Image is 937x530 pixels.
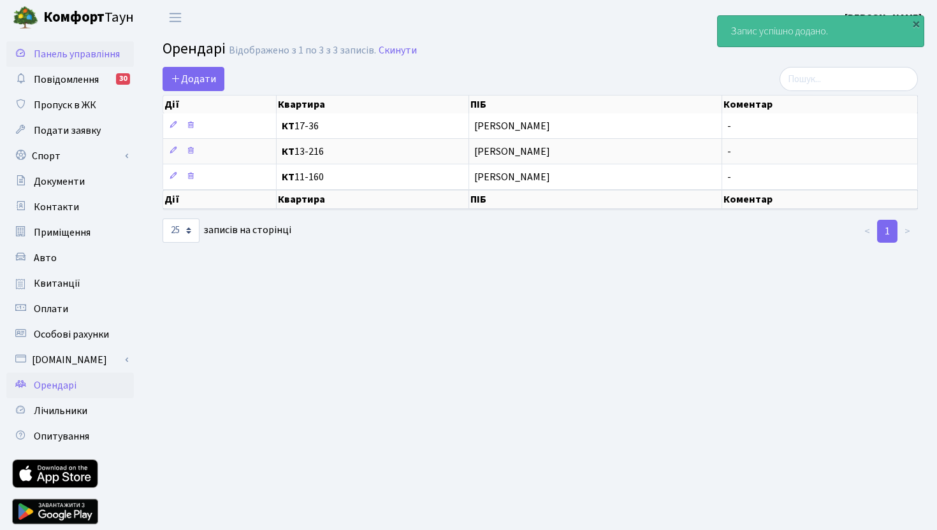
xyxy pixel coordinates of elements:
[474,121,717,131] span: [PERSON_NAME]
[34,251,57,265] span: Авто
[34,47,120,61] span: Панель управління
[34,200,79,214] span: Контакти
[6,169,134,194] a: Документи
[34,327,109,341] span: Особові рахунки
[6,67,134,92] a: Повідомлення30
[116,73,130,85] div: 30
[159,7,191,28] button: Переключити навігацію
[6,398,134,424] a: Лічильники
[727,119,731,133] span: -
[474,172,717,182] span: [PERSON_NAME]
[6,194,134,220] a: Контакти
[282,121,463,131] span: 17-36
[379,45,417,57] a: Скинути
[718,16,924,47] div: Запис успішно додано.
[34,302,68,316] span: Оплати
[229,45,376,57] div: Відображено з 1 по 3 з 3 записів.
[43,7,134,29] span: Таун
[6,347,134,373] a: [DOMAIN_NAME]
[722,190,918,209] th: Коментар
[34,98,96,112] span: Пропуск в ЖК
[6,296,134,322] a: Оплати
[469,190,723,209] th: ПІБ
[6,245,134,271] a: Авто
[163,218,291,243] label: записів на сторінці
[6,271,134,296] a: Квитанції
[6,118,134,143] a: Подати заявку
[910,17,922,30] div: ×
[34,73,99,87] span: Повідомлення
[469,96,723,113] th: ПІБ
[282,119,294,133] b: КТ
[6,424,134,449] a: Опитування
[845,10,922,25] a: [PERSON_NAME]
[6,92,134,118] a: Пропуск в ЖК
[43,7,105,27] b: Комфорт
[722,96,918,113] th: Коментар
[171,72,216,86] span: Додати
[845,11,922,25] b: [PERSON_NAME]
[6,373,134,398] a: Орендарі
[34,404,87,418] span: Лічильники
[13,5,38,31] img: logo.png
[6,143,134,169] a: Спорт
[282,170,294,184] b: КТ
[34,175,85,189] span: Документи
[163,38,226,60] span: Орендарі
[163,67,224,91] a: Додати
[6,322,134,347] a: Особові рахунки
[474,147,717,157] span: [PERSON_NAME]
[282,145,294,159] b: КТ
[727,145,731,159] span: -
[163,190,277,209] th: Дії
[6,41,134,67] a: Панель управління
[34,429,89,443] span: Опитування
[282,147,463,157] span: 13-216
[163,96,277,113] th: Дії
[282,172,463,182] span: 11-160
[780,67,918,91] input: Пошук...
[877,220,897,243] a: 1
[277,96,469,113] th: Квартира
[163,218,200,243] select: записів на сторінці
[6,220,134,245] a: Приміщення
[34,226,91,240] span: Приміщення
[34,378,76,392] span: Орендарі
[34,276,80,290] span: Квитанції
[727,170,731,184] span: -
[34,124,101,138] span: Подати заявку
[277,190,469,209] th: Квартира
